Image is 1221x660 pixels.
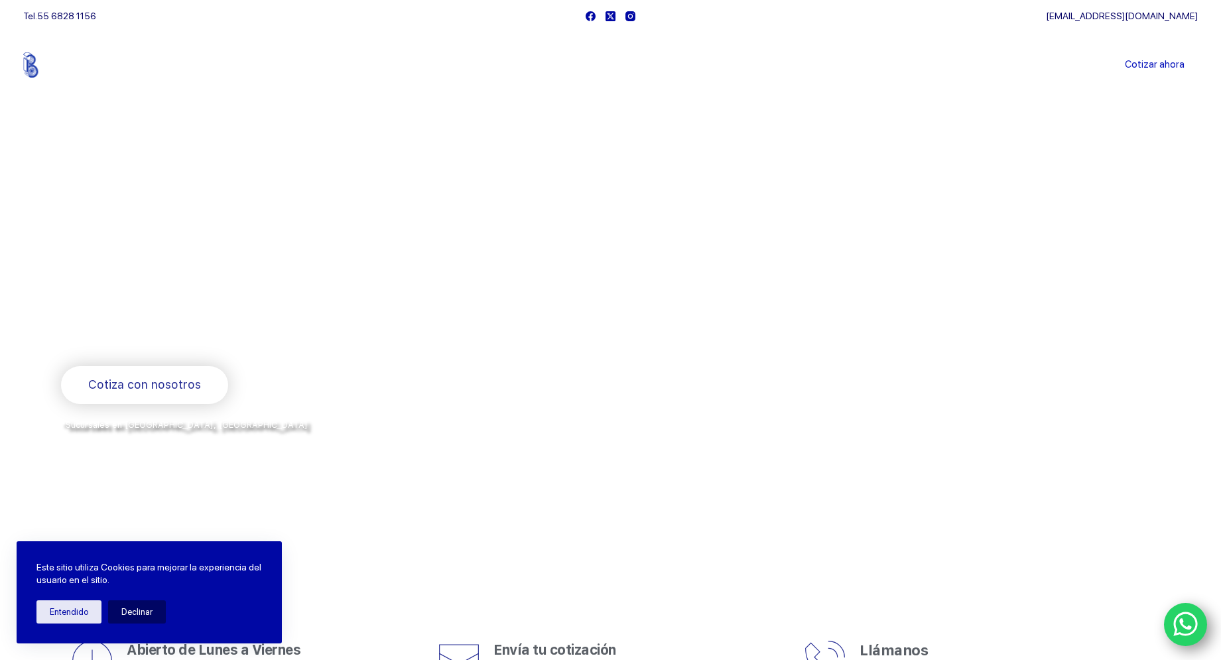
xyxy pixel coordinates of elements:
[88,375,201,395] span: Cotiza con nosotros
[1112,52,1198,78] a: Cotizar ahora
[454,32,767,98] nav: Menu Principal
[36,600,101,624] button: Entendido
[1164,603,1208,647] a: WhatsApp
[606,11,615,21] a: X (Twitter)
[36,561,262,587] p: Este sitio utiliza Cookies para mejorar la experiencia del usuario en el sitio.
[23,52,106,78] img: Balerytodo
[860,641,928,659] span: Llámanos
[61,366,228,404] a: Cotiza con nosotros
[61,434,382,445] span: y envíos a todo [GEOGRAPHIC_DATA] por la paquetería de su preferencia
[23,11,96,21] span: Tel.
[625,11,635,21] a: Instagram
[493,641,616,658] span: Envía tu cotización
[586,11,596,21] a: Facebook
[37,11,96,21] a: 55 6828 1156
[108,600,166,624] button: Declinar
[61,226,540,318] span: Somos los doctores de la industria
[61,420,308,430] span: *Sucursales en [GEOGRAPHIC_DATA], [GEOGRAPHIC_DATA]
[61,198,231,214] span: Bienvenido a Balerytodo®
[61,332,323,348] span: Rodamientos y refacciones industriales
[1046,11,1198,21] a: [EMAIL_ADDRESS][DOMAIN_NAME]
